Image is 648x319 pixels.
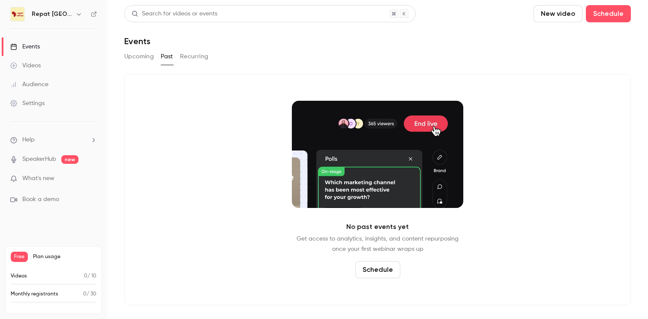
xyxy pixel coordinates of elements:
button: Schedule [586,5,631,22]
span: Book a demo [22,195,59,204]
span: Free [11,252,28,262]
button: Upcoming [124,50,154,63]
p: / 30 [83,290,96,298]
span: 0 [84,274,87,279]
button: Past [161,50,173,63]
div: Videos [10,61,41,70]
div: Events [10,42,40,51]
span: What's new [22,174,54,183]
p: No past events yet [346,222,409,232]
h1: Events [124,36,150,46]
h6: Repat [GEOGRAPHIC_DATA] [32,10,72,18]
p: Get access to analytics, insights, and content repurposing once your first webinar wraps up [297,234,459,254]
li: help-dropdown-opener [10,135,97,144]
button: Schedule [355,261,400,278]
span: new [61,155,78,164]
p: Monthly registrants [11,290,58,298]
p: Videos [11,272,27,280]
span: Plan usage [33,253,96,260]
p: / 10 [84,272,96,280]
img: Repat Africa [11,7,24,21]
div: Search for videos or events [132,9,217,18]
a: SpeakerHub [22,155,56,164]
button: Recurring [180,50,209,63]
div: Settings [10,99,45,108]
span: 0 [83,292,87,297]
span: Help [22,135,35,144]
div: Audience [10,80,48,89]
button: New video [534,5,582,22]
